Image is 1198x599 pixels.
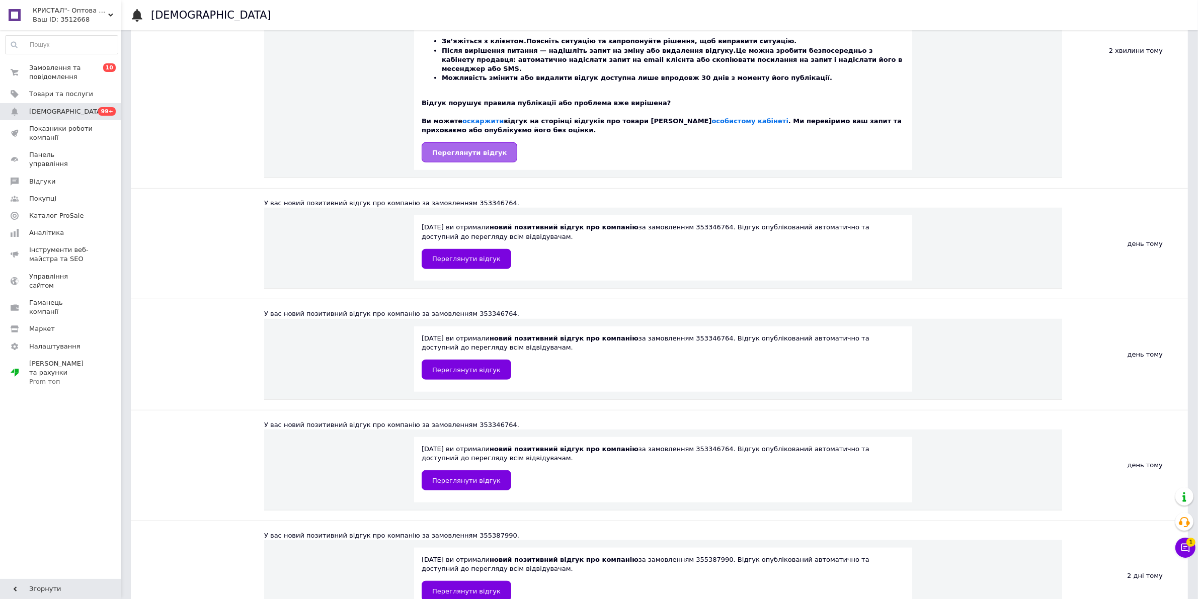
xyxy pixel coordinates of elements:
[264,420,1062,430] div: У вас новий позитивний відгук про компанію за замовленням 353346764.
[490,334,638,342] b: новий позитивний відгук про компанію
[264,531,1062,540] div: У вас новий позитивний відгук про компанію за замовленням 355387990.
[712,117,788,125] a: особистому кабінеті
[442,73,905,82] li: Можливість змінити або видалити відгук доступна лише впродовж 30 днів з моменту його публікації.
[442,46,905,74] li: Це можна зробити безпосередньо з кабінету продавця: автоматично надіслати запит на email клієнта ...
[29,342,81,351] span: Налаштування
[432,477,501,484] span: Переглянути відгук
[29,211,84,220] span: Каталог ProSale
[1062,189,1188,299] div: день тому
[29,150,93,168] span: Панель управління
[432,366,501,374] span: Переглянути відгук
[432,587,501,595] span: Переглянути відгук
[442,37,526,45] b: Зв’яжіться з клієнтом.
[490,445,638,453] b: новий позитивний відгук про компанію
[442,37,905,46] li: Поясніть ситуацію та запропонуйте рішення, щоб виправити ситуацію.
[103,63,116,72] span: 10
[490,556,638,563] b: новий позитивний відгук про компанію
[422,360,511,380] a: Переглянути відгук
[432,255,501,263] span: Переглянути відгук
[1062,410,1188,521] div: день тому
[29,63,93,81] span: Замовлення та повідомлення
[98,107,116,116] span: 99+
[432,149,507,156] span: Переглянути відгук
[422,142,517,162] a: Переглянути відгук
[264,309,1062,318] div: У вас новий позитивний відгук про компанію за замовленням 353346764.
[462,117,504,125] a: оскаржити
[29,272,93,290] span: Управління сайтом
[33,6,108,15] span: КРИСТАЛ"- Оптова та розрібна торгівля одноразовим посудом,товарами санітарно-побутового призначення
[422,445,905,490] div: [DATE] ви отримали за замовленням 353346764. Відгук опублікований автоматично та доступний до пер...
[1062,299,1188,409] div: день тому
[29,228,64,237] span: Аналітика
[29,298,93,316] span: Гаманець компанії
[6,36,118,54] input: Пошук
[422,249,511,269] a: Переглянути відгук
[29,107,104,116] span: [DEMOGRAPHIC_DATA]
[442,47,736,54] b: Після вирішення питання — надішліть запит на зміну або видалення відгуку.
[29,377,93,386] div: Prom топ
[29,194,56,203] span: Покупці
[422,334,905,380] div: [DATE] ви отримали за замовленням 353346764. Відгук опублікований автоматично та доступний до пер...
[29,359,93,387] span: [PERSON_NAME] та рахунки
[33,15,121,24] div: Ваш ID: 3512668
[29,124,93,142] span: Показники роботи компанії
[151,9,271,21] h1: [DEMOGRAPHIC_DATA]
[29,90,93,99] span: Товари та послуги
[1175,538,1195,558] button: Чат з покупцем1
[422,470,511,490] a: Переглянути відгук
[422,223,905,269] div: [DATE] ви отримали за замовленням 353346764. Відгук опублікований автоматично та доступний до пер...
[1186,538,1195,547] span: 1
[29,324,55,333] span: Маркет
[490,223,638,231] b: новий позитивний відгук про компанію
[29,245,93,264] span: Інструменти веб-майстра та SEO
[264,199,1062,208] div: У вас новий позитивний відгук про компанію за замовленням 353346764.
[29,177,55,186] span: Відгуки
